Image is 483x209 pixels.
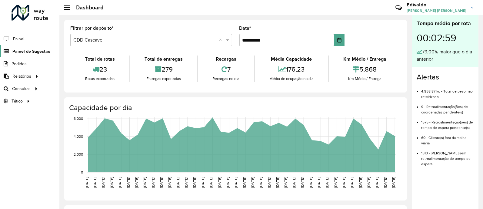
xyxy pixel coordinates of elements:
[417,19,474,28] div: Tempo médio por rota
[417,73,474,82] h4: Alertas
[251,177,255,188] text: [DATE]
[199,56,252,63] div: Recargas
[74,134,83,138] text: 4,000
[72,63,128,76] div: 23
[132,56,196,63] div: Total de entregas
[407,2,466,8] h3: Edivaldo
[159,177,163,188] text: [DATE]
[275,177,279,188] text: [DATE]
[317,177,321,188] text: [DATE]
[132,76,196,82] div: Entregas exportadas
[417,48,474,63] div: 79,00% maior que o dia anterior
[74,152,83,156] text: 2,000
[421,146,474,167] li: 1513 - [PERSON_NAME] sem retroalimentação de tempo de espera
[421,99,474,115] li: 9 - Retroalimentação(ões) de coordenadas pendente(s)
[256,76,327,82] div: Média de ocupação no dia
[184,177,188,188] text: [DATE]
[218,177,222,188] text: [DATE]
[392,1,405,14] a: Contato Rápido
[12,48,50,55] span: Painel de Sugestão
[342,177,346,188] text: [DATE]
[12,73,31,79] span: Relatórios
[72,56,128,63] div: Total de rotas
[330,63,399,76] div: 5,868
[85,177,89,188] text: [DATE]
[12,98,23,104] span: Tático
[69,103,401,112] h4: Capacidade por dia
[421,130,474,146] li: 60 - Cliente(s) fora da malha viária
[126,177,130,188] text: [DATE]
[110,177,114,188] text: [DATE]
[209,177,213,188] text: [DATE]
[358,177,362,188] text: [DATE]
[256,56,327,63] div: Média Capacidade
[72,76,128,82] div: Rotas exportadas
[12,86,31,92] span: Consultas
[267,177,271,188] text: [DATE]
[325,177,329,188] text: [DATE]
[201,177,205,188] text: [DATE]
[199,63,252,76] div: 7
[219,36,225,44] span: Clear all
[101,177,105,188] text: [DATE]
[93,177,97,188] text: [DATE]
[334,177,338,188] text: [DATE]
[234,177,238,188] text: [DATE]
[13,36,24,42] span: Painel
[176,177,180,188] text: [DATE]
[239,25,251,32] label: Data
[118,177,122,188] text: [DATE]
[199,76,252,82] div: Recargas no dia
[192,177,196,188] text: [DATE]
[421,84,474,99] li: 4.958,87 kg - Total de peso não roteirizado
[334,34,345,46] button: Choose Date
[81,170,83,174] text: 0
[350,177,354,188] text: [DATE]
[151,177,155,188] text: [DATE]
[421,115,474,130] li: 1575 - Retroalimentação(ões) de tempo de espera pendente(s)
[375,177,379,188] text: [DATE]
[168,177,172,188] text: [DATE]
[367,177,371,188] text: [DATE]
[309,177,313,188] text: [DATE]
[256,63,327,76] div: 176,23
[407,8,466,13] span: [PERSON_NAME] [PERSON_NAME]
[242,177,246,188] text: [DATE]
[132,63,196,76] div: 279
[259,177,263,188] text: [DATE]
[226,177,230,188] text: [DATE]
[70,25,114,32] label: Filtrar por depósito
[284,177,288,188] text: [DATE]
[143,177,147,188] text: [DATE]
[330,76,399,82] div: Km Médio / Entrega
[12,61,27,67] span: Pedidos
[74,117,83,121] text: 6,000
[70,4,104,11] h2: Dashboard
[135,177,138,188] text: [DATE]
[391,177,395,188] text: [DATE]
[330,56,399,63] div: Km Médio / Entrega
[292,177,296,188] text: [DATE]
[417,28,474,48] div: 00:02:59
[300,177,304,188] text: [DATE]
[383,177,387,188] text: [DATE]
